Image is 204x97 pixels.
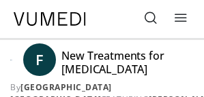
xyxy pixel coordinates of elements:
a: F [23,43,56,76]
img: Providence Regional Medical Center Everett [10,49,12,71]
img: VuMedi Logo [14,12,86,26]
h4: New Treatments for [MEDICAL_DATA] [61,49,188,76]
